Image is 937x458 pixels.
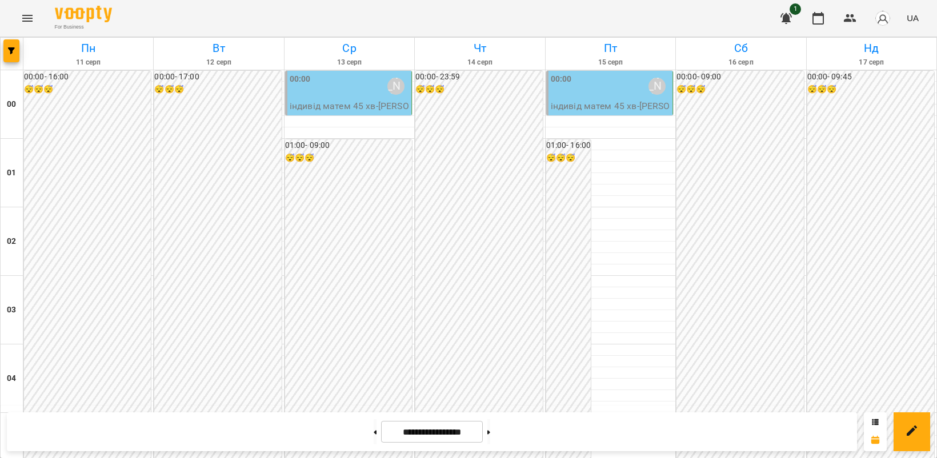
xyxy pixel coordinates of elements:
[154,71,281,83] h6: 00:00 - 17:00
[154,83,281,96] h6: 😴😴😴
[551,73,572,86] label: 00:00
[290,73,311,86] label: 00:00
[807,71,934,83] h6: 00:00 - 09:45
[25,57,151,68] h6: 11 серп
[808,39,935,57] h6: Нд
[546,139,591,152] h6: 01:00 - 16:00
[678,39,804,57] h6: Сб
[290,99,409,126] p: індивід матем 45 хв - [PERSON_NAME]
[678,57,804,68] h6: 16 серп
[7,167,16,179] h6: 01
[7,304,16,316] h6: 03
[547,57,674,68] h6: 15 серп
[55,6,112,22] img: Voopty Logo
[25,39,151,57] h6: Пн
[875,10,891,26] img: avatar_s.png
[387,78,405,95] div: Тюрдьо Лариса
[155,39,282,57] h6: Вт
[551,99,670,126] p: індивід матем 45 хв - [PERSON_NAME]
[417,57,543,68] h6: 14 серп
[902,7,923,29] button: UA
[7,98,16,111] h6: 00
[807,83,934,96] h6: 😴😴😴
[286,39,413,57] h6: Ср
[7,235,16,248] h6: 02
[24,71,151,83] h6: 00:00 - 16:00
[14,5,41,32] button: Menu
[808,57,935,68] h6: 17 серп
[415,83,542,96] h6: 😴😴😴
[285,152,412,164] h6: 😴😴😴
[286,57,413,68] h6: 13 серп
[790,3,801,15] span: 1
[907,12,919,24] span: UA
[285,139,412,152] h6: 01:00 - 09:00
[7,372,16,385] h6: 04
[415,71,542,83] h6: 00:00 - 23:59
[417,39,543,57] h6: Чт
[648,78,666,95] div: Тюрдьо Лариса
[24,83,151,96] h6: 😴😴😴
[547,39,674,57] h6: Пт
[155,57,282,68] h6: 12 серп
[676,71,803,83] h6: 00:00 - 09:00
[55,23,112,31] span: For Business
[676,83,803,96] h6: 😴😴😴
[546,152,591,164] h6: 😴😴😴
